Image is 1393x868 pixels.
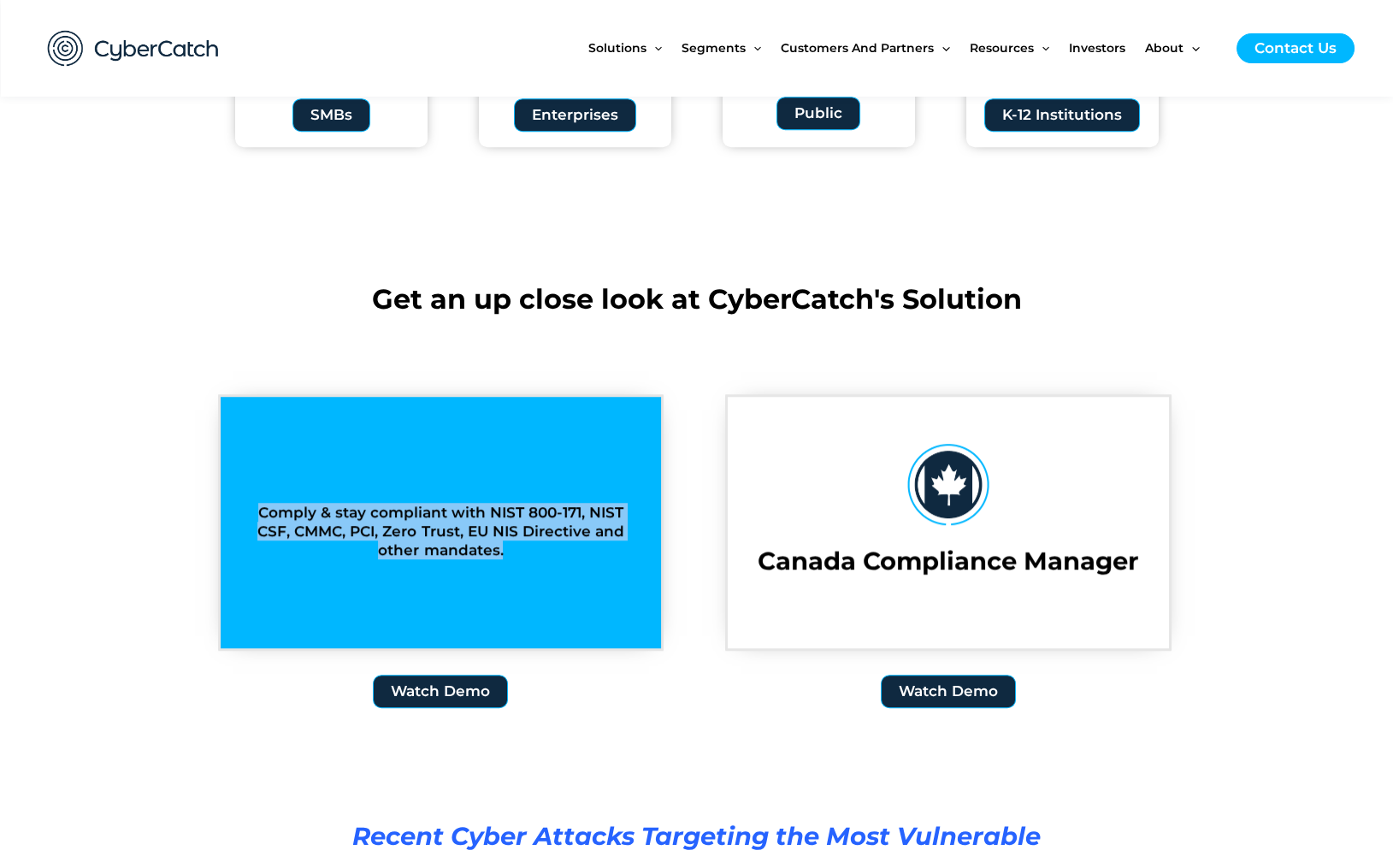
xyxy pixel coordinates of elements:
span: Segments [682,12,746,84]
a: SMBs [292,98,370,132]
span: K-12 Institutions [1002,108,1122,122]
span: Menu Toggle [1183,12,1199,84]
a: Enterprises [514,98,636,132]
a: Watch Demo [373,675,508,708]
span: Menu Toggle [1034,12,1049,84]
span: About [1145,12,1183,84]
span: Menu Toggle [746,12,761,84]
span: Resources [970,12,1034,84]
h1: Recent Cyber Attacks Targeting the Most Vulnerable [218,819,1176,854]
span: Solutions [588,12,646,84]
a: Investors [1069,12,1145,84]
span: Watch Demo [391,684,490,699]
span: SMBs [310,108,352,122]
h2: Comply & stay compliant with NIST 800-171, NIST CSF, CMMC, PCI, Zero Trust, EU NIS Directive and ... [246,503,635,559]
span: Enterprises [532,108,618,122]
span: Public [794,106,842,121]
nav: Site Navigation: New Main Menu [588,12,1219,84]
span: Customers and Partners [781,12,934,84]
a: Contact Us [1237,33,1355,63]
h1: Canada Compliance Manager [753,525,1143,597]
img: CyberCatch [31,13,236,84]
a: Public [776,97,860,130]
span: Investors [1069,12,1125,84]
span: Menu Toggle [646,12,662,84]
span: Menu Toggle [934,12,949,84]
a: Watch Demo [881,675,1016,708]
a: K-12 Institutions [984,98,1140,132]
h2: Get an up close look at CyberCatch's Solution [218,281,1176,317]
span: Watch Demo [899,684,998,699]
